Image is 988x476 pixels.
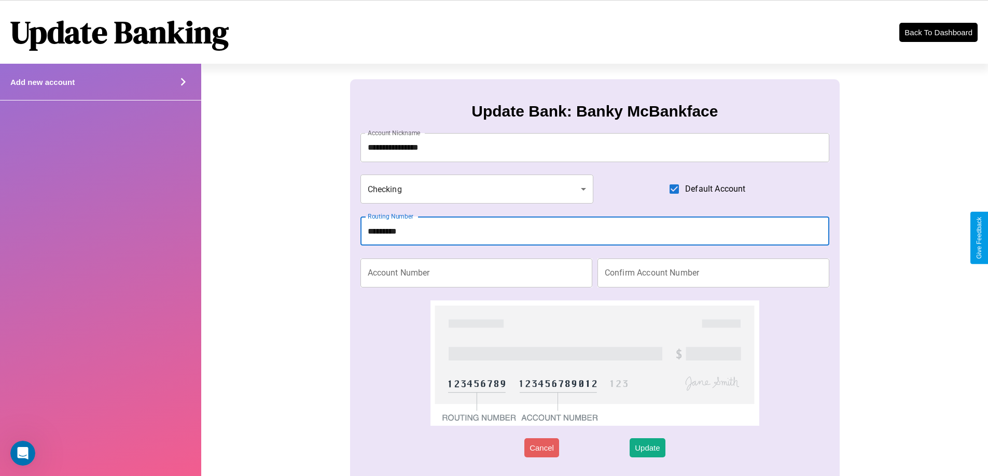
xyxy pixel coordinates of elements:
div: Give Feedback [976,217,983,259]
label: Routing Number [368,212,413,221]
iframe: Intercom live chat [10,441,35,466]
img: check [430,300,759,426]
div: Checking [360,175,594,204]
h4: Add new account [10,78,75,86]
h3: Update Bank: Banky McBankface [471,103,718,120]
button: Update [630,438,665,457]
button: Cancel [524,438,559,457]
button: Back To Dashboard [899,23,978,42]
span: Default Account [685,183,745,195]
label: Account Nickname [368,128,421,137]
h1: Update Banking [10,11,229,53]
